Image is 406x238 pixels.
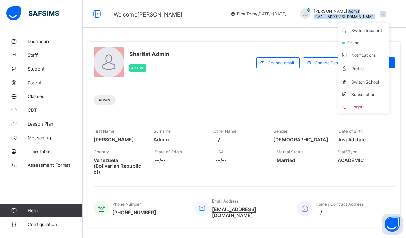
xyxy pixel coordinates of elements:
span: Help [28,208,82,213]
span: Invalid date [339,137,388,142]
span: Date of Birth [339,129,363,134]
span: Other Name [213,129,236,134]
span: Switch School [341,78,386,86]
span: Country [94,149,109,154]
span: Subscription [341,92,375,97]
button: Open asap [382,214,403,235]
span: Staff [28,52,83,58]
span: Admin [153,137,203,142]
span: Classes [28,94,83,99]
span: Lesson Plan [28,121,83,127]
span: --/-- [213,137,263,142]
li: dropdown-list-item-buttom-7 [338,100,389,113]
span: --/-- [316,209,364,215]
span: Sharifat Admin [129,51,169,57]
div: SharifatAdmin [293,8,389,20]
span: Email Address [212,198,239,204]
span: First Name [94,129,114,134]
li: dropdown-list-item-text-4 [338,62,389,75]
span: [PERSON_NAME] [94,137,143,142]
span: --/-- [154,157,205,163]
li: dropdown-list-item-null-2 [338,37,389,48]
li: dropdown-list-item-null-6 [338,88,389,100]
span: [PERSON_NAME] [314,9,375,14]
span: online [346,40,364,45]
span: Marital Status [277,149,303,154]
span: Configuration [28,221,82,227]
span: Notifications [341,51,386,59]
span: Assessment Format [28,162,83,168]
span: LGA [215,149,224,154]
span: ACADEMIC [338,157,388,163]
span: Staff Type [338,149,357,154]
span: Change email [268,60,294,65]
span: [DEMOGRAPHIC_DATA] [273,137,328,142]
span: Dashboard [28,39,83,44]
span: Time Table [28,149,83,154]
span: [PHONE_NUMBER] [112,209,156,215]
span: Student [28,66,83,72]
span: Venezuela (Bolivarian Republic of) [94,157,144,175]
span: --/-- [215,157,266,163]
img: safsims [6,6,59,21]
span: Change Password [314,60,350,65]
span: Married [277,157,327,163]
span: Switch to parent [341,26,386,34]
span: Home / Contract Address [316,202,364,207]
span: Gender [273,129,287,134]
span: Active [131,66,144,70]
span: session/term information [230,11,286,17]
span: Phone Number [112,202,141,207]
span: Parent [28,80,83,85]
span: Messaging [28,135,83,140]
span: Admin [99,98,110,102]
li: dropdown-list-item-text-5 [338,75,389,88]
li: dropdown-list-item-text-3 [338,48,389,62]
span: Welcome [PERSON_NAME] [114,11,182,18]
span: Surname [153,129,171,134]
span: Logout [341,102,386,110]
span: CBT [28,107,83,113]
span: Profile [341,64,386,72]
span: State of Origin [154,149,182,154]
li: dropdown-list-item-name-0 [338,23,389,37]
